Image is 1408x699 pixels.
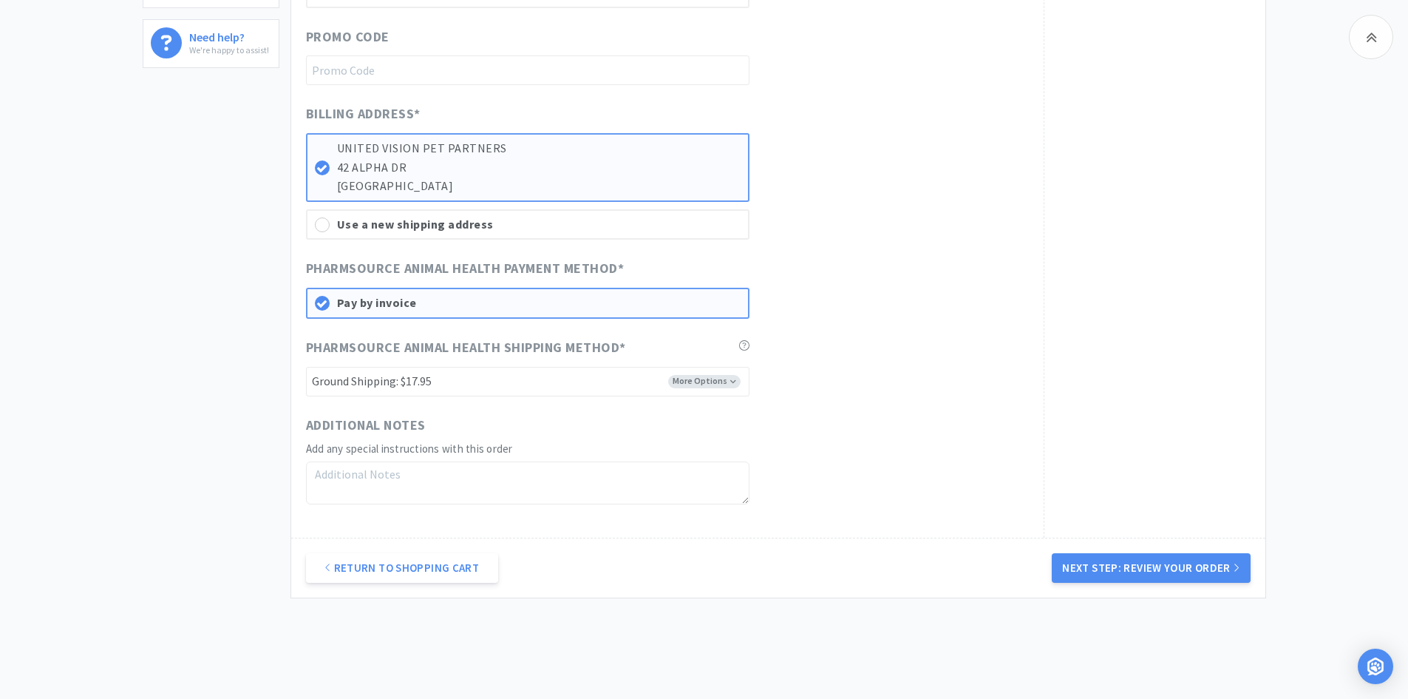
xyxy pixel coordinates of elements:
[189,43,269,57] p: We're happy to assist!
[337,177,741,196] p: [GEOGRAPHIC_DATA]
[1052,553,1250,583] button: Next Step: Review Your Order
[337,294,741,313] div: Pay by invoice
[306,337,626,359] span: Pharmsource Animal Health Shipping Method *
[306,55,749,85] input: Promo Code
[337,158,741,178] p: 42 ALPHA DR
[306,104,421,125] span: Billing Address *
[306,258,625,280] span: Pharmsource Animal Health Payment Method *
[337,139,741,158] p: UNITED VISION PET PARTNERS
[337,215,741,234] div: Use a new shipping address
[306,27,390,48] span: Promo Code
[306,442,513,456] span: Add any special instructions with this order
[306,415,426,436] span: Additional Notes
[1358,649,1393,684] div: Open Intercom Messenger
[306,553,498,583] a: Return to Shopping Cart
[189,27,269,43] h6: Need help?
